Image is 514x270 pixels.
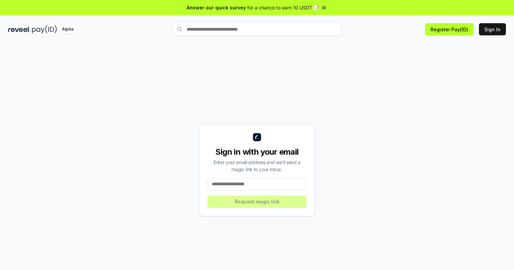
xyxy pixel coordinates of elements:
div: Alpha [58,25,77,34]
img: logo_small [253,133,261,141]
span: for a chance to earn 10 USDT 📝 [247,4,319,11]
img: reveel_dark [8,25,31,34]
div: Enter your email address and we’ll send a magic link to your inbox. [207,159,307,173]
img: pay_id [32,25,57,34]
div: Sign in with your email [207,147,307,157]
button: Register Pay(ID) [425,23,474,35]
span: Answer our quick survey [187,4,246,11]
button: Sign In [479,23,506,35]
